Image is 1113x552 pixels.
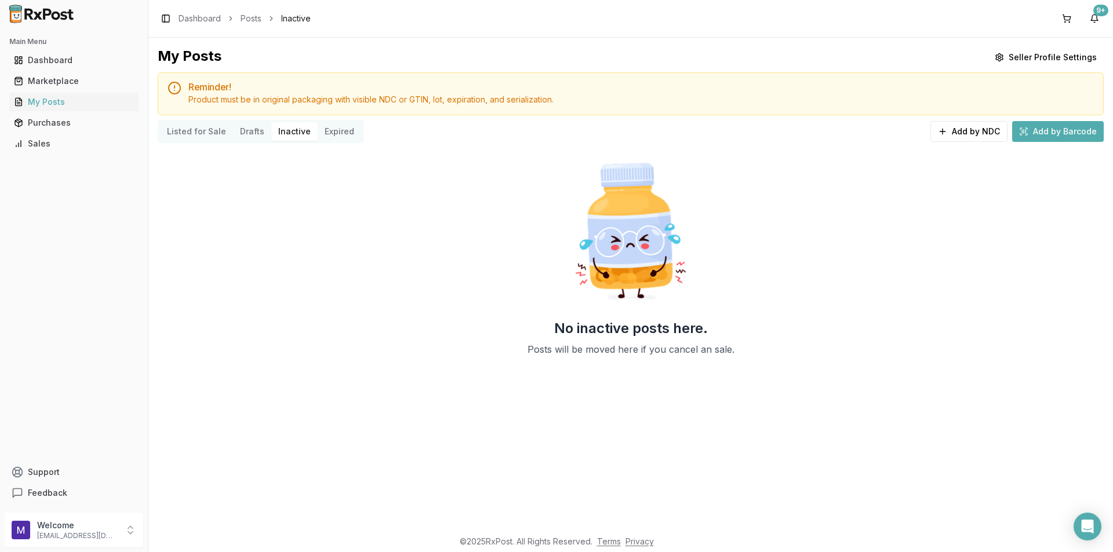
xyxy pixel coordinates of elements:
[9,37,139,46] h2: Main Menu
[9,92,139,112] a: My Posts
[9,71,139,92] a: Marketplace
[9,50,139,71] a: Dashboard
[5,134,143,153] button: Sales
[12,521,30,539] img: User avatar
[1012,121,1104,142] button: Add by Barcode
[14,96,134,108] div: My Posts
[281,13,311,24] span: Inactive
[14,117,134,129] div: Purchases
[988,47,1104,68] button: Seller Profile Settings
[625,536,654,546] a: Privacy
[5,482,143,503] button: Feedback
[5,462,143,482] button: Support
[37,520,118,531] p: Welcome
[179,13,311,24] nav: breadcrumb
[14,75,134,87] div: Marketplace
[9,133,139,154] a: Sales
[179,13,221,24] a: Dashboard
[528,342,734,356] p: Posts will be moved here if you cancel an sale.
[1085,9,1104,28] button: 9+
[5,5,79,23] img: RxPost Logo
[5,93,143,111] button: My Posts
[597,536,621,546] a: Terms
[318,122,361,141] button: Expired
[14,54,134,66] div: Dashboard
[241,13,261,24] a: Posts
[1093,5,1108,16] div: 9+
[271,122,318,141] button: Inactive
[188,82,1094,92] h5: Reminder!
[9,112,139,133] a: Purchases
[28,487,67,499] span: Feedback
[160,122,233,141] button: Listed for Sale
[188,94,1094,105] div: Product must be in original packaging with visible NDC or GTIN, lot, expiration, and serialization.
[5,51,143,70] button: Dashboard
[930,121,1007,142] button: Add by NDC
[5,72,143,90] button: Marketplace
[554,319,708,338] h2: No inactive posts here.
[14,138,134,149] div: Sales
[233,122,271,141] button: Drafts
[158,47,221,68] div: My Posts
[556,157,705,305] img: Sad Pill Bottle
[1074,513,1101,540] div: Open Intercom Messenger
[5,114,143,132] button: Purchases
[37,531,118,540] p: [EMAIL_ADDRESS][DOMAIN_NAME]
